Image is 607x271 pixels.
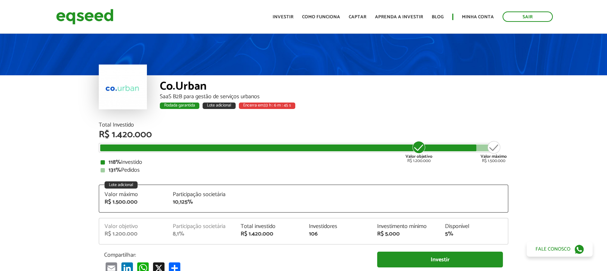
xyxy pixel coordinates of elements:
div: Pedidos [101,167,506,173]
div: R$ 1.200.000 [406,140,432,163]
strong: 118% [108,157,121,167]
a: Investir [377,252,503,268]
div: Participação societária [173,224,230,229]
div: Lote adicional [105,181,138,189]
div: 5% [445,231,502,237]
div: R$ 1.500.000 [105,199,162,205]
a: Investir [273,15,293,19]
div: SaaS B2B para gestão de serviços urbanos [160,94,508,100]
div: 106 [309,231,366,237]
div: Lote adicional [203,103,236,109]
div: Co.Urban [160,81,508,94]
div: Total Investido [99,122,508,128]
strong: 131% [108,165,121,175]
div: R$ 1.420.000 [241,231,298,237]
a: Captar [349,15,366,19]
a: Minha conta [462,15,494,19]
a: Blog [432,15,444,19]
div: Valor objetivo [105,224,162,229]
div: Rodada garantida [160,103,199,109]
a: Como funciona [302,15,340,19]
div: R$ 5.000 [377,231,435,237]
div: Investidores [309,224,366,229]
a: Aprenda a investir [375,15,423,19]
div: 8,1% [173,231,230,237]
div: Participação societária [173,192,230,198]
strong: Valor objetivo [406,153,432,160]
div: 10,125% [173,199,230,205]
a: Fale conosco [527,242,593,257]
div: R$ 1.420.000 [99,130,508,139]
div: Valor máximo [105,192,162,198]
img: EqSeed [56,7,113,26]
div: Investimento mínimo [377,224,435,229]
p: Compartilhar: [104,252,366,258]
span: 33 h : 6 m : 45 s [264,102,291,109]
strong: Valor máximo [481,153,507,160]
div: Encerra em [239,103,295,109]
div: Disponível [445,224,502,229]
div: R$ 1.200.000 [105,231,162,237]
div: R$ 1.500.000 [481,140,507,163]
a: Sair [502,11,553,22]
div: Total investido [241,224,298,229]
div: Investido [101,160,506,165]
